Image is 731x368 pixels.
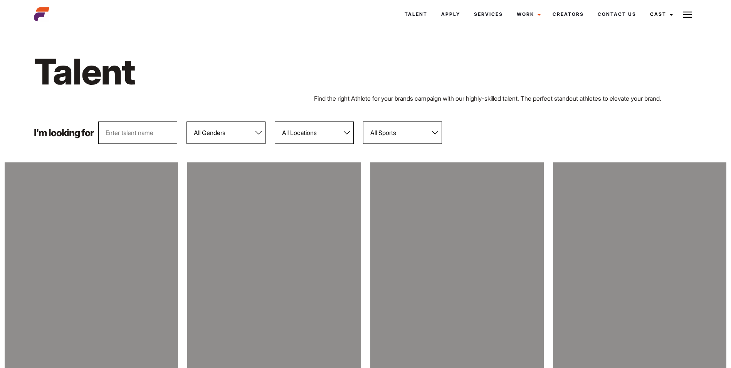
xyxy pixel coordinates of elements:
p: I'm looking for [34,128,94,138]
a: Cast [643,4,678,25]
a: Contact Us [591,4,643,25]
p: Find the right Athlete for your brands campaign with our highly-skilled talent. The perfect stand... [314,94,697,103]
h1: Talent [34,49,417,94]
img: Burger icon [683,10,692,19]
a: Apply [434,4,467,25]
input: Enter talent name [98,122,177,144]
a: Creators [546,4,591,25]
a: Talent [398,4,434,25]
img: cropped-aefm-brand-fav-22-square.png [34,7,49,22]
a: Work [510,4,546,25]
a: Services [467,4,510,25]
